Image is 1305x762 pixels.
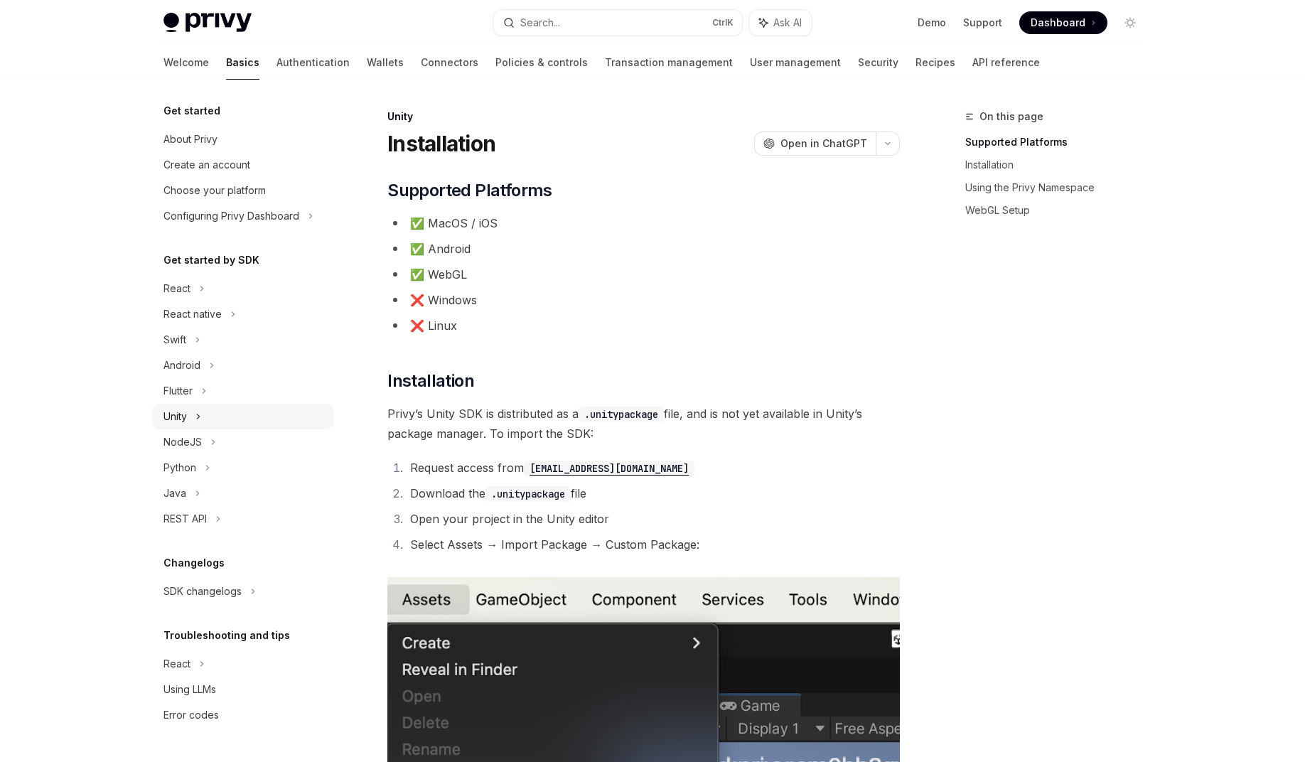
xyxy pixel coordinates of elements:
[163,655,190,672] div: React
[1031,16,1085,30] span: Dashboard
[163,434,202,451] div: NodeJS
[858,45,898,80] a: Security
[163,331,186,348] div: Swift
[773,16,802,30] span: Ask AI
[163,681,216,698] div: Using LLMs
[152,178,334,203] a: Choose your platform
[387,316,900,336] li: ❌ Linux
[163,554,225,571] h5: Changelogs
[387,179,552,202] span: Supported Platforms
[152,152,334,178] a: Create an account
[387,213,900,233] li: ✅ MacOS / iOS
[163,707,219,724] div: Error codes
[163,306,222,323] div: React native
[226,45,259,80] a: Basics
[387,131,495,156] h1: Installation
[406,458,900,478] li: Request access from
[1019,11,1107,34] a: Dashboard
[387,264,900,284] li: ✅ WebGL
[163,408,187,425] div: Unity
[163,627,290,644] h5: Troubleshooting and tips
[979,108,1043,125] span: On this page
[524,461,694,475] a: [EMAIL_ADDRESS][DOMAIN_NAME]
[963,16,1002,30] a: Support
[163,485,186,502] div: Java
[163,382,193,399] div: Flutter
[163,45,209,80] a: Welcome
[163,13,252,33] img: light logo
[972,45,1040,80] a: API reference
[163,459,196,476] div: Python
[1119,11,1142,34] button: Toggle dark mode
[754,132,876,156] button: Open in ChatGPT
[712,17,734,28] span: Ctrl K
[163,280,190,297] div: React
[163,131,217,148] div: About Privy
[421,45,478,80] a: Connectors
[367,45,404,80] a: Wallets
[163,156,250,173] div: Create an account
[387,370,474,392] span: Installation
[918,16,946,30] a: Demo
[965,154,1153,176] a: Installation
[915,45,955,80] a: Recipes
[406,483,900,503] li: Download the file
[520,14,560,31] div: Search...
[780,136,867,151] span: Open in ChatGPT
[406,509,900,529] li: Open your project in the Unity editor
[605,45,733,80] a: Transaction management
[965,131,1153,154] a: Supported Platforms
[749,10,812,36] button: Ask AI
[163,102,220,119] h5: Get started
[387,109,900,124] div: Unity
[495,45,588,80] a: Policies & controls
[163,357,200,374] div: Android
[163,252,259,269] h5: Get started by SDK
[163,583,242,600] div: SDK changelogs
[152,127,334,152] a: About Privy
[750,45,841,80] a: User management
[163,510,207,527] div: REST API
[152,677,334,702] a: Using LLMs
[152,702,334,728] a: Error codes
[965,176,1153,199] a: Using the Privy Namespace
[965,199,1153,222] a: WebGL Setup
[387,290,900,310] li: ❌ Windows
[276,45,350,80] a: Authentication
[493,10,742,36] button: Search...CtrlK
[163,208,299,225] div: Configuring Privy Dashboard
[524,461,694,476] code: [EMAIL_ADDRESS][DOMAIN_NAME]
[579,407,664,422] code: .unitypackage
[387,239,900,259] li: ✅ Android
[485,486,571,502] code: .unitypackage
[406,535,900,554] li: Select Assets → Import Package → Custom Package:
[163,182,266,199] div: Choose your platform
[387,404,900,444] span: Privy’s Unity SDK is distributed as a file, and is not yet available in Unity’s package manager. ...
